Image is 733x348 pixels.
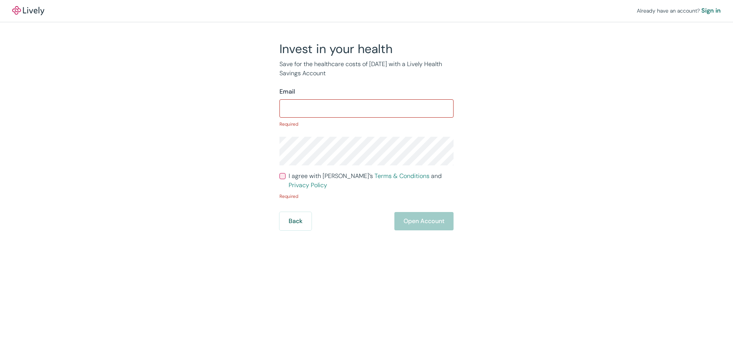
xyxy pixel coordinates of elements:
button: Back [279,212,312,230]
span: I agree with [PERSON_NAME]’s and [289,172,454,190]
label: Email [279,87,295,96]
h2: Invest in your health [279,41,454,57]
div: Already have an account? [637,6,721,15]
a: Privacy Policy [289,181,327,189]
img: Lively [12,6,44,15]
a: Terms & Conditions [375,172,429,180]
a: LivelyLively [12,6,44,15]
p: Save for the healthcare costs of [DATE] with a Lively Health Savings Account [279,60,454,78]
p: Required [279,121,454,128]
a: Sign in [701,6,721,15]
p: Required [279,193,454,200]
